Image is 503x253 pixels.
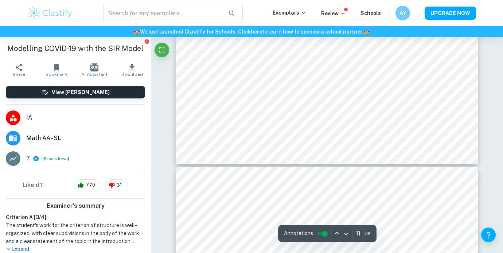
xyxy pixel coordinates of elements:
h1: The student's work for the criterion of structure is well-organized, with clear subdivisions in t... [6,221,145,245]
span: / 16 [365,230,371,237]
img: AI Assistant [90,63,98,71]
button: AI Assistant [75,60,113,80]
button: UPGRADE NOW [425,7,476,20]
h6: View [PERSON_NAME] [52,88,110,96]
span: IA [26,113,145,122]
p: Expand [6,245,145,253]
div: 31 [105,179,128,191]
h6: We just launched Clastify for Schools. Click to learn how to become a school partner. [1,28,502,36]
span: 770 [82,182,99,189]
button: Help and Feedback [481,227,496,242]
span: Bookmark [46,72,68,77]
span: Math AA - SL [26,134,145,143]
span: Annotations [284,230,313,237]
p: Exemplars [273,9,307,17]
span: 🏫 [134,29,140,35]
p: Review [321,9,346,17]
img: Clastify logo [27,6,73,20]
a: here [251,29,262,35]
span: AI Assistant [81,72,108,77]
span: Download [121,72,143,77]
h6: Criterion A [ 3 / 4 ]: [6,213,145,221]
button: View [PERSON_NAME] [6,86,145,98]
div: 770 [74,179,101,191]
h6: Examiner's summary [3,202,148,210]
button: Bookmark [38,60,76,80]
h6: AY [399,9,407,17]
p: 7 [26,154,30,163]
button: Breakdown [44,155,68,162]
input: Search for any exemplars... [103,3,222,23]
button: Fullscreen [155,43,169,57]
h1: Modelling COVID-19 with the SIR Model [6,43,145,54]
span: ( ) [42,155,69,162]
span: 31 [113,182,126,189]
a: Schools [360,10,381,16]
button: AY [395,6,410,20]
h6: Like it? [23,181,43,190]
span: 🏫 [363,29,370,35]
button: Download [113,60,151,80]
span: Share [13,72,25,77]
button: Report issue [144,39,149,44]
